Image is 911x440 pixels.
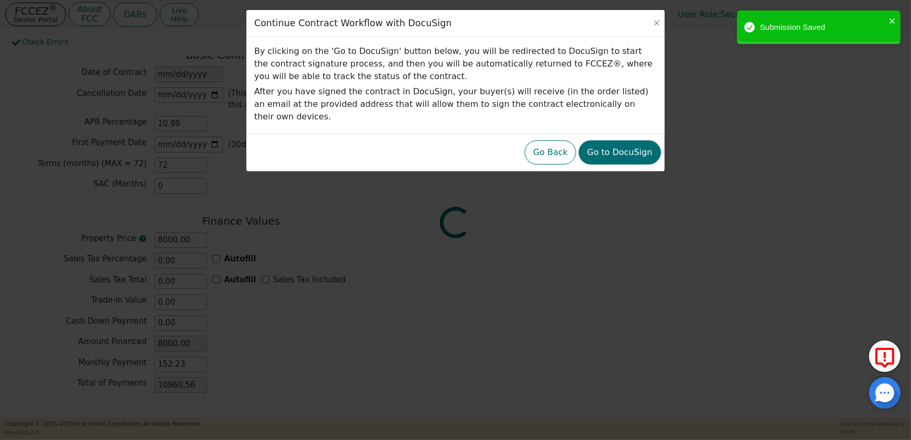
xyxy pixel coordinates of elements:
[760,21,886,34] div: Submission Saved
[254,45,657,83] p: By clicking on the 'Go to DocuSign' button below, you will be redirected to DocuSign to start the...
[652,18,662,28] button: Close
[889,15,896,27] button: close
[254,85,657,123] p: After you have signed the contract in DocuSign, your buyer(s) will receive (in the order listed) ...
[254,18,452,29] h3: Continue Contract Workflow with DocuSign
[579,140,660,164] button: Go to DocuSign
[869,340,901,372] button: Report Error to FCC
[525,140,576,164] button: Go Back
